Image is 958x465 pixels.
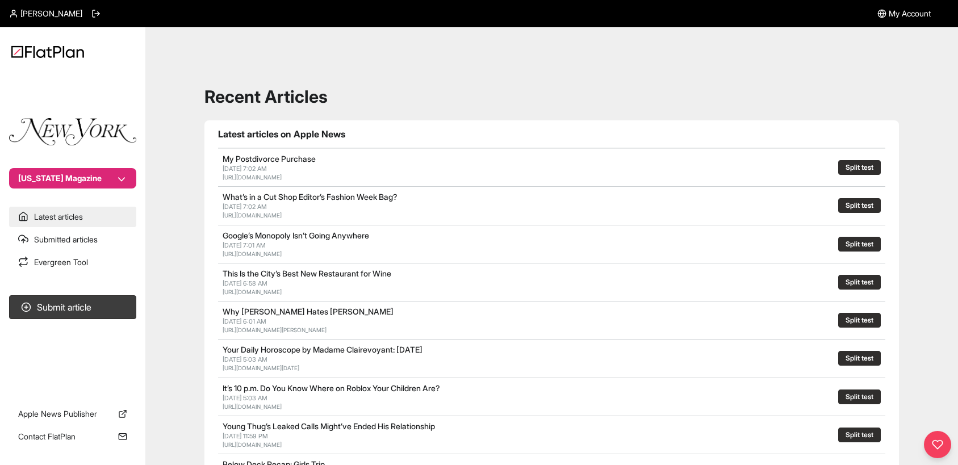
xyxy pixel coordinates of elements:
span: [DATE] 7:02 AM [223,203,267,211]
span: My Account [889,8,931,19]
a: [URL][DOMAIN_NAME] [223,174,282,181]
a: [URL][DOMAIN_NAME] [223,288,282,295]
a: Evergreen Tool [9,252,136,273]
button: Split test [838,389,881,404]
a: Young Thug’s Leaked Calls Might’ve Ended His Relationship [223,421,435,431]
a: It’s 10 p.m. Do You Know Where on Roblox Your Children Are? [223,383,440,393]
h1: Recent Articles [204,86,899,107]
a: [URL][DOMAIN_NAME] [223,250,282,257]
button: Split test [838,160,881,175]
span: [PERSON_NAME] [20,8,82,19]
a: Your Daily Horoscope by Madame Clairevoyant: [DATE] [223,345,422,354]
button: Split test [838,237,881,252]
span: [DATE] 6:01 AM [223,317,266,325]
span: [DATE] 6:58 AM [223,279,267,287]
img: Publication Logo [9,118,136,145]
span: [DATE] 5:03 AM [223,355,267,363]
span: [DATE] 7:01 AM [223,241,266,249]
button: Split test [838,351,881,366]
button: Split test [838,428,881,442]
button: Submit article [9,295,136,319]
a: Why [PERSON_NAME] Hates [PERSON_NAME] [223,307,394,316]
button: Split test [838,198,881,213]
span: [DATE] 5:03 AM [223,394,267,402]
a: Apple News Publisher [9,404,136,424]
button: [US_STATE] Magazine [9,168,136,188]
a: [URL][DOMAIN_NAME] [223,441,282,448]
a: Google’s Monopoly Isn’t Going Anywhere [223,231,369,240]
a: My Postdivorce Purchase [223,154,316,164]
a: [URL][DOMAIN_NAME][DATE] [223,365,299,371]
a: [PERSON_NAME] [9,8,82,19]
a: This Is the City’s Best New Restaurant for Wine [223,269,391,278]
a: What’s in a Cut Shop Editor’s Fashion Week Bag? [223,192,398,202]
h1: Latest articles on Apple News [218,127,885,141]
a: Submitted articles [9,229,136,250]
span: [DATE] 7:02 AM [223,165,267,173]
button: Split test [838,313,881,328]
button: Split test [838,275,881,290]
a: Latest articles [9,207,136,227]
a: [URL][DOMAIN_NAME] [223,212,282,219]
a: [URL][DOMAIN_NAME] [223,403,282,410]
a: [URL][DOMAIN_NAME][PERSON_NAME] [223,326,327,333]
img: Logo [11,45,84,58]
span: [DATE] 11:59 PM [223,432,268,440]
a: Contact FlatPlan [9,426,136,447]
